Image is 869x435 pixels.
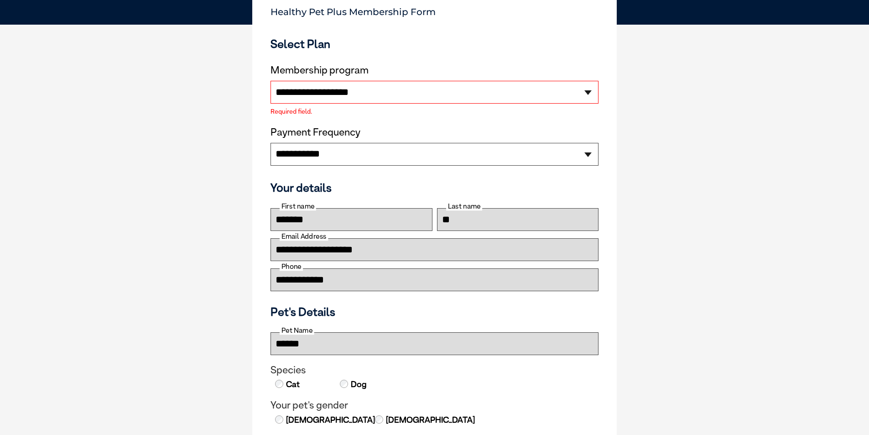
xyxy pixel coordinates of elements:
[271,108,598,115] label: Required field.
[271,399,598,411] legend: Your pet's gender
[280,262,303,271] label: Phone
[271,181,598,194] h3: Your details
[446,202,482,210] label: Last name
[271,2,598,17] p: Healthy Pet Plus Membership Form
[271,37,598,51] h3: Select Plan
[280,202,316,210] label: First name
[280,232,328,241] label: Email Address
[271,64,598,76] label: Membership program
[267,305,602,319] h3: Pet's Details
[271,126,360,138] label: Payment Frequency
[271,364,598,376] legend: Species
